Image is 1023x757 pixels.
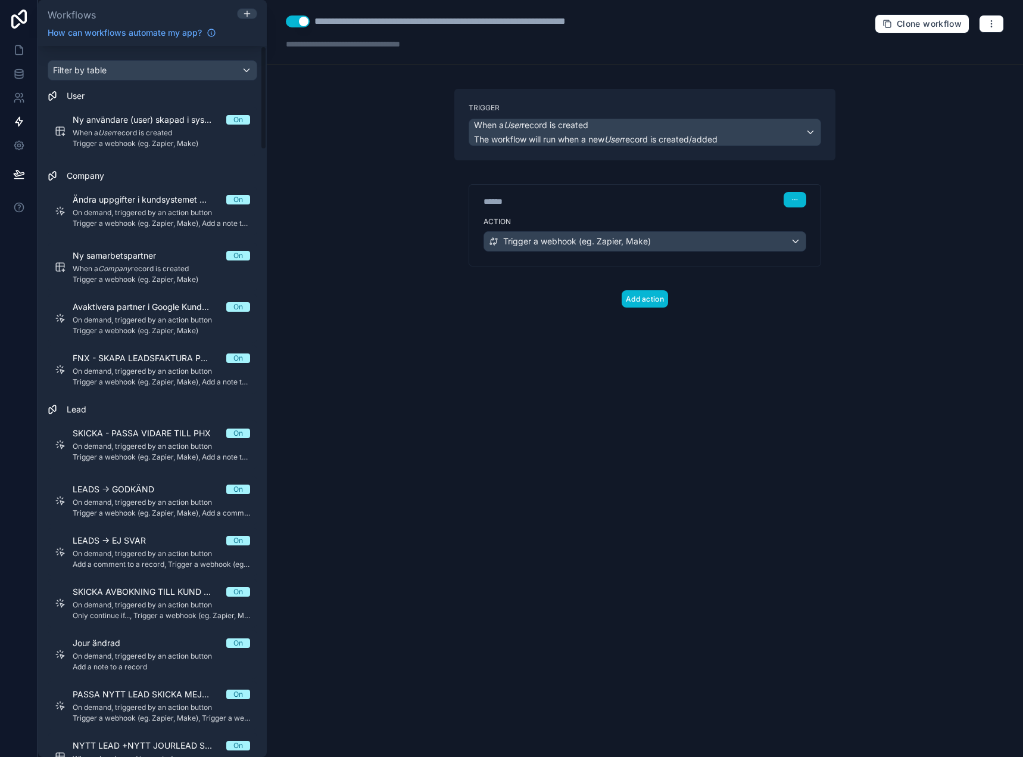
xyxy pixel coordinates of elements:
button: Clone workflow [875,14,969,33]
button: When aUserrecord is createdThe workflow will run when a newUserrecord is created/added [469,119,821,146]
a: How can workflows automate my app? [43,27,221,39]
em: User [604,134,622,144]
em: User [504,120,522,130]
span: Workflows [48,9,96,21]
button: Trigger a webhook (eg. Zapier, Make) [484,231,806,252]
button: Add action [622,290,668,308]
span: Clone workflow [897,18,962,29]
span: Trigger a webhook (eg. Zapier, Make) [503,235,651,247]
label: Trigger [469,103,821,113]
span: When a record is created [474,119,588,131]
span: The workflow will run when a new record is created/added [474,134,718,144]
label: Action [484,217,806,227]
span: How can workflows automate my app? [48,27,202,39]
